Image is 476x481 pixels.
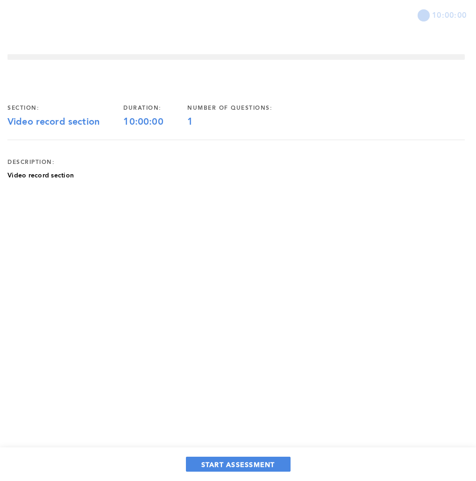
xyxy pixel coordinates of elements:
div: Video record section [7,117,123,128]
div: description: [7,159,55,166]
p: Video record section [7,171,74,180]
button: START ASSESSMENT [186,457,291,472]
span: START ASSESSMENT [201,460,275,469]
div: duration: [123,105,187,112]
div: 10:00:00 [123,117,187,128]
div: 1 [187,117,296,128]
div: number of questions: [187,105,296,112]
span: 10:00:00 [432,9,467,20]
div: section: [7,105,123,112]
